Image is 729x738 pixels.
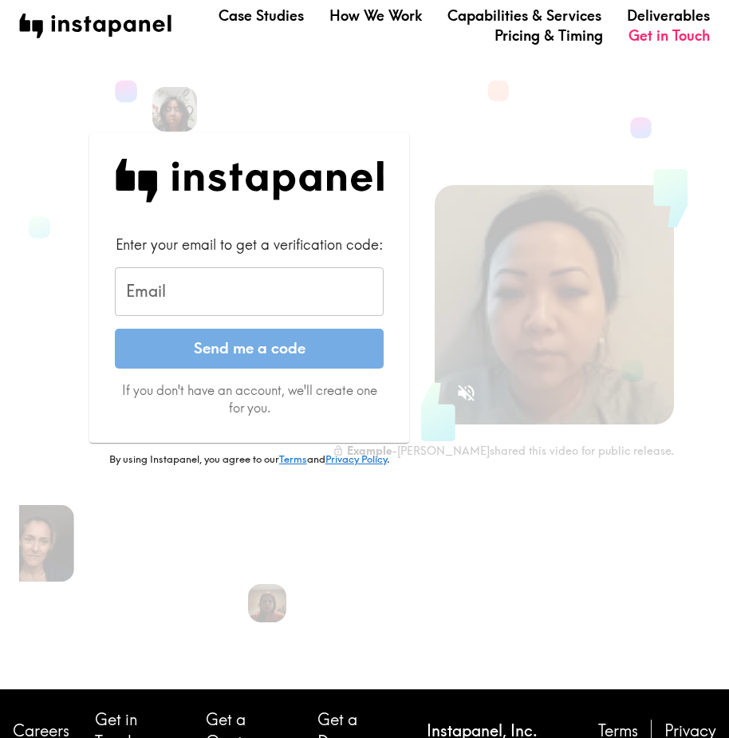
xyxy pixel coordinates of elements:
div: Enter your email to get a verification code: [115,235,384,255]
img: Trish [248,584,286,622]
button: Sound is off [449,376,483,410]
a: Pricing & Timing [495,26,603,45]
a: Get in Touch [629,26,710,45]
b: Example [347,444,392,458]
a: Case Studies [219,6,304,26]
a: Capabilities & Services [447,6,601,26]
img: instapanel [19,14,171,38]
p: If you don't have an account, we'll create one for you. [115,381,384,417]
img: Instapanel [115,159,384,203]
a: Terms [279,452,307,465]
a: Privacy Policy [325,452,387,465]
div: - [PERSON_NAME] shared this video for public release. [333,444,674,458]
img: Heena [152,87,197,132]
a: Deliverables [627,6,710,26]
p: By using Instapanel, you agree to our and . [89,452,409,467]
button: Send me a code [115,329,384,369]
a: How We Work [329,6,422,26]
